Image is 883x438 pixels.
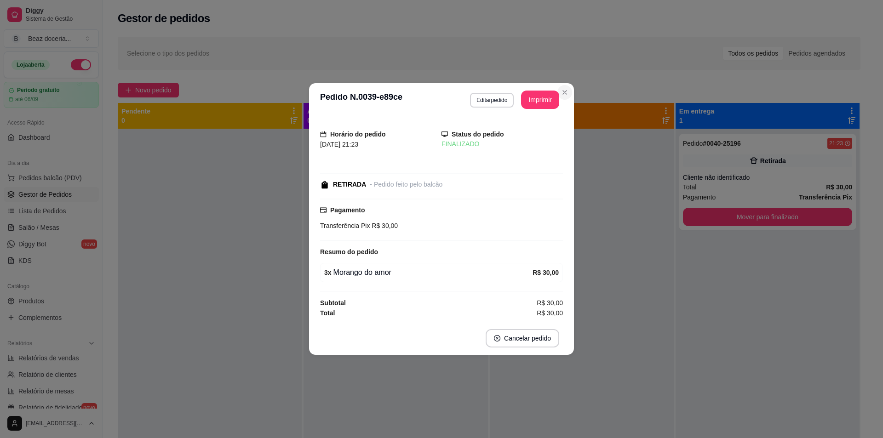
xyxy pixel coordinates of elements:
[537,298,563,308] span: R$ 30,00
[441,131,448,137] span: desktop
[521,91,559,109] button: Imprimir
[370,222,398,229] span: R$ 30,00
[470,93,514,108] button: Editarpedido
[441,139,563,149] div: FINALIZADO
[533,269,559,276] strong: R$ 30,00
[320,141,358,148] span: [DATE] 21:23
[320,207,327,213] span: credit-card
[330,206,365,214] strong: Pagamento
[557,85,572,100] button: Close
[494,335,500,341] span: close-circle
[370,180,442,189] div: - Pedido feito pelo balcão
[330,131,386,138] strong: Horário do pedido
[320,299,346,307] strong: Subtotal
[333,180,366,189] div: RETIRADA
[320,131,327,137] span: calendar
[320,309,335,317] strong: Total
[324,267,533,278] div: Morango do amor
[320,248,378,256] strong: Resumo do pedido
[537,308,563,318] span: R$ 30,00
[324,269,332,276] strong: 3 x
[486,329,559,347] button: close-circleCancelar pedido
[452,131,504,138] strong: Status do pedido
[320,222,370,229] span: Transferência Pix
[320,91,402,109] h3: Pedido N. 0039-e89ce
